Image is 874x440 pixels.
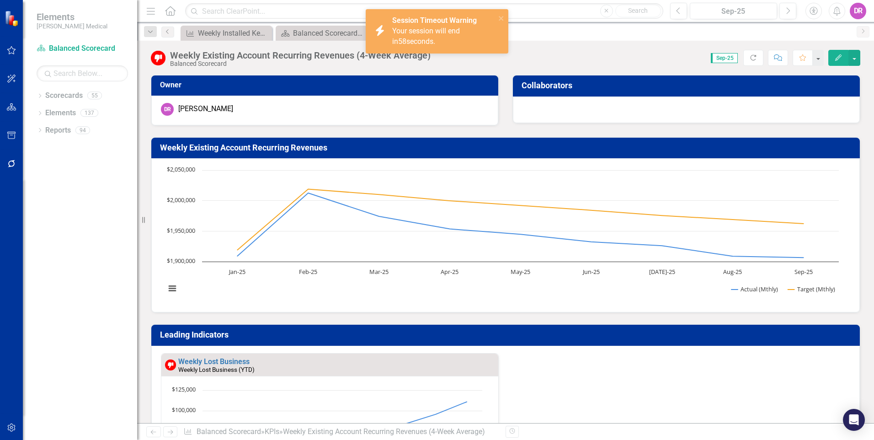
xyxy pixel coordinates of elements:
[197,427,261,436] a: Balanced Scorecard
[278,27,365,39] a: Balanced Scorecard Welcome Page
[170,60,431,67] div: Balanced Scorecard
[522,81,854,90] h3: Collaborators
[37,65,128,81] input: Search Below...
[45,91,83,101] a: Scorecards
[441,268,458,276] text: Apr-25
[731,285,778,293] button: Show Actual (Mthly)
[167,226,195,235] text: $1,950,000
[172,385,196,393] text: $125,000
[198,27,270,39] div: Weekly Installed Key Account Sales (YTD & Major TBD)
[649,268,675,276] text: [DATE]-25
[5,11,21,27] img: ClearPoint Strategy
[398,37,406,46] span: 58
[167,196,195,204] text: $2,000,000
[178,357,250,366] a: Weekly Lost Business
[165,360,176,370] img: Below Target
[723,268,742,276] text: Aug-25
[45,108,76,118] a: Elements
[369,268,389,276] text: Mar-25
[37,22,107,30] small: [PERSON_NAME] Medical
[160,143,854,152] h3: Weekly Existing Account Recurring Revenues
[850,3,866,19] button: DR
[392,16,477,25] strong: Session Timeout Warning
[160,81,493,89] h3: Owner
[151,51,165,65] img: Below Target
[178,104,233,114] div: [PERSON_NAME]
[167,257,195,265] text: $1,900,000
[843,409,865,431] div: Open Intercom Messenger
[172,406,196,414] text: $100,000
[615,5,661,17] button: Search
[45,125,71,136] a: Reports
[161,103,174,116] div: DR
[511,268,530,276] text: May-25
[690,3,777,19] button: Sep-25
[160,330,854,339] h3: Leading Indicators
[265,427,279,436] a: KPIs
[87,92,102,100] div: 55
[183,27,270,39] a: Weekly Installed Key Account Sales (YTD & Major TBD)
[582,268,600,276] text: Jun-25
[178,366,255,373] small: Weekly Lost Business (YTD)
[628,7,648,14] span: Search
[166,282,179,295] button: View chart menu, Chart
[37,11,107,22] span: Elements
[167,165,195,173] text: $2,050,000
[37,43,128,54] a: Balanced Scorecard
[299,268,317,276] text: Feb-25
[293,27,365,39] div: Balanced Scorecard Welcome Page
[80,109,98,117] div: 137
[711,53,738,63] span: Sep-25
[161,166,843,303] svg: Interactive chart
[283,427,485,436] div: Weekly Existing Account Recurring Revenues (4-Week Average)
[693,6,774,17] div: Sep-25
[185,3,663,19] input: Search ClearPoint...
[228,268,245,276] text: Jan-25
[170,50,431,60] div: Weekly Existing Account Recurring Revenues (4-Week Average)
[392,27,460,46] span: Your session will end in seconds.
[161,166,850,303] div: Chart. Highcharts interactive chart.
[794,268,813,276] text: Sep-25
[75,126,90,134] div: 94
[788,285,835,293] button: Show Target (Mthly)
[498,13,505,23] button: close
[183,427,499,437] div: » »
